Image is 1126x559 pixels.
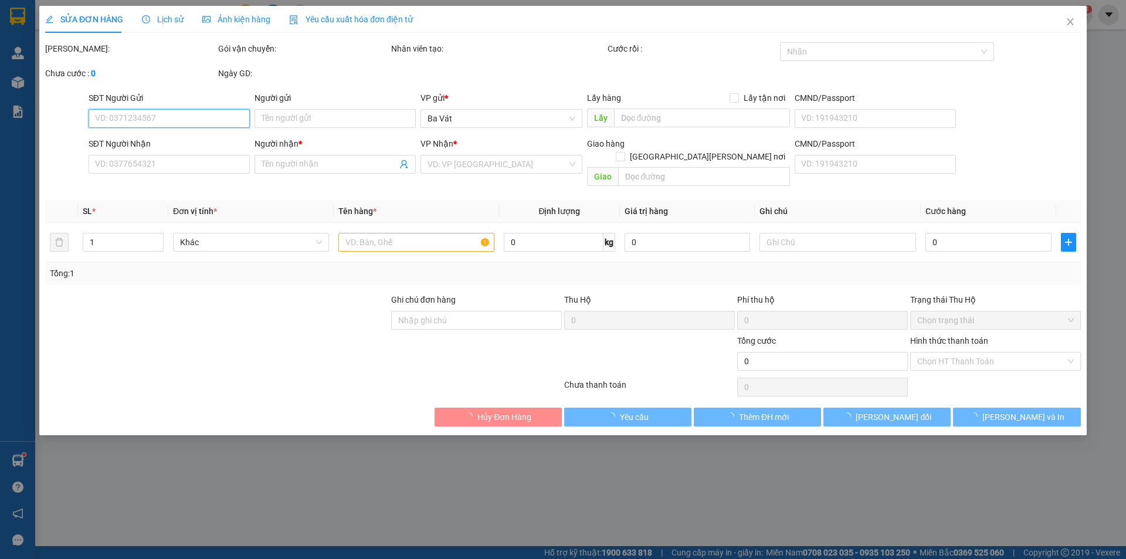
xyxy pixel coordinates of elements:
[539,206,581,216] span: Định lượng
[50,233,69,252] button: delete
[620,411,649,424] span: Yêu cầu
[91,69,96,78] b: 0
[843,412,856,421] span: loading
[755,200,921,223] th: Ghi chú
[739,92,790,104] span: Lấy tận nơi
[218,42,389,55] div: Gói vận chuyển:
[255,137,416,150] div: Người nhận
[954,408,1081,426] button: [PERSON_NAME] và In
[421,92,582,104] div: VP gửi
[795,92,956,104] div: CMND/Passport
[760,233,916,252] input: Ghi Chú
[255,92,416,104] div: Người gửi
[563,378,736,399] div: Chưa thanh toán
[202,15,211,23] span: picture
[739,411,789,424] span: Thêm ĐH mới
[625,150,790,163] span: [GEOGRAPHIC_DATA][PERSON_NAME] nơi
[618,167,790,186] input: Dọc đường
[564,408,691,426] button: Yêu cầu
[925,206,966,216] span: Cước hàng
[910,336,988,345] label: Hình thức thanh toán
[45,67,216,80] div: Chưa cước :
[45,42,216,55] div: [PERSON_NAME]:
[435,408,562,426] button: Hủy Đơn Hàng
[289,15,413,24] span: Yêu cầu xuất hóa đơn điện tử
[45,15,123,24] span: SỬA ĐƠN HÀNG
[823,408,951,426] button: [PERSON_NAME] đổi
[917,311,1074,329] span: Chọn trạng thái
[391,42,605,55] div: Nhân viên tạo:
[587,109,614,127] span: Lấy
[603,233,615,252] span: kg
[89,92,250,104] div: SĐT Người Gửi
[614,109,790,127] input: Dọc đường
[1061,233,1076,252] button: plus
[289,15,299,25] img: icon
[856,411,932,424] span: [PERSON_NAME] đổi
[338,233,494,252] input: VD: Bàn, Ghế
[391,295,456,304] label: Ghi chú đơn hàng
[607,412,620,421] span: loading
[564,295,591,304] span: Thu Hộ
[464,412,477,421] span: loading
[428,110,575,127] span: Ba Vát
[694,408,821,426] button: Thêm ĐH mới
[587,93,621,103] span: Lấy hàng
[969,412,982,421] span: loading
[1066,17,1075,26] span: close
[180,233,322,251] span: Khác
[400,160,409,169] span: user-add
[737,293,908,311] div: Phí thu hộ
[910,293,1081,306] div: Trạng thái Thu Hộ
[338,206,377,216] span: Tên hàng
[218,67,389,80] div: Ngày GD:
[795,137,956,150] div: CMND/Passport
[608,42,778,55] div: Cước rồi :
[142,15,184,24] span: Lịch sử
[421,139,454,148] span: VP Nhận
[726,412,739,421] span: loading
[982,411,1064,424] span: [PERSON_NAME] và In
[737,336,776,345] span: Tổng cước
[625,206,668,216] span: Giá trị hàng
[45,15,53,23] span: edit
[587,139,625,148] span: Giao hàng
[1061,238,1076,247] span: plus
[587,167,618,186] span: Giao
[89,137,250,150] div: SĐT Người Nhận
[477,411,531,424] span: Hủy Đơn Hàng
[1054,6,1087,39] button: Close
[202,15,270,24] span: Ảnh kiện hàng
[173,206,217,216] span: Đơn vị tính
[50,267,435,280] div: Tổng: 1
[142,15,150,23] span: clock-circle
[83,206,92,216] span: SL
[391,311,562,330] input: Ghi chú đơn hàng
